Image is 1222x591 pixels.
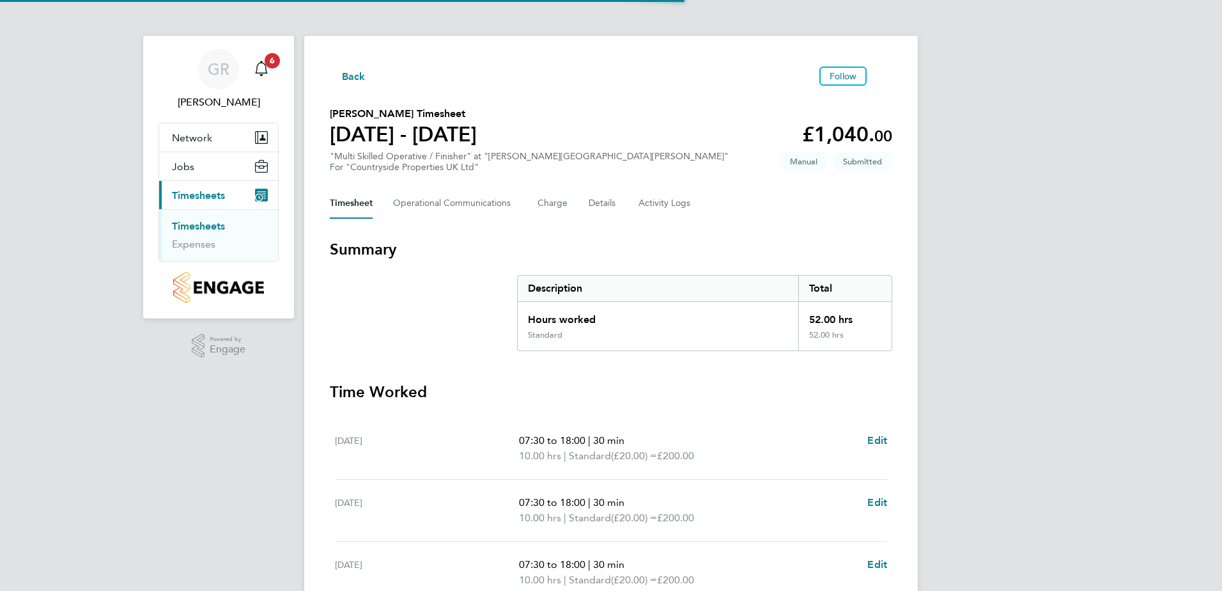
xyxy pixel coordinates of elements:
[172,132,212,144] span: Network
[519,558,585,571] span: 07:30 to 18:00
[517,275,892,351] div: Summary
[159,49,279,110] a: GR[PERSON_NAME]
[802,122,892,146] app-decimal: £1,040.
[159,152,278,180] button: Jobs
[330,162,729,173] div: For "Countryside Properties UK Ltd"
[872,73,892,79] button: Timesheets Menu
[159,209,278,261] div: Timesheets
[611,450,657,462] span: (£20.00) =
[569,510,611,526] span: Standard
[335,557,519,588] div: [DATE]
[330,239,892,260] h3: Summary
[519,574,561,586] span: 10.00 hrs
[159,95,279,110] span: Graham Richardson
[867,495,887,510] a: Edit
[143,36,294,319] nav: Main navigation
[208,61,229,77] span: GR
[519,512,561,524] span: 10.00 hrs
[611,512,657,524] span: (£20.00) =
[589,188,618,219] button: Details
[657,574,694,586] span: £200.00
[564,450,566,462] span: |
[798,276,892,301] div: Total
[638,188,692,219] button: Activity Logs
[538,188,568,219] button: Charge
[657,512,694,524] span: £200.00
[519,496,585,508] span: 07:30 to 18:00
[330,151,729,173] div: "Multi Skilled Operative / Finisher" at "[PERSON_NAME][GEOGRAPHIC_DATA][PERSON_NAME]"
[159,272,279,303] a: Go to home page
[330,106,477,122] h2: [PERSON_NAME] Timesheet
[249,49,274,90] a: 6
[330,122,477,147] h1: [DATE] - [DATE]
[518,302,798,330] div: Hours worked
[588,496,591,508] span: |
[265,53,280,68] span: 6
[780,151,828,172] span: This timesheet was manually created.
[657,450,694,462] span: £200.00
[192,334,246,358] a: Powered byEngage
[159,181,278,209] button: Timesheets
[569,572,611,588] span: Standard
[867,558,887,571] span: Edit
[874,127,892,145] span: 00
[335,495,519,526] div: [DATE]
[172,238,215,250] a: Expenses
[519,450,561,462] span: 10.00 hrs
[519,434,585,446] span: 07:30 to 18:00
[210,344,245,355] span: Engage
[173,272,263,303] img: countryside-properties-logo-retina.png
[593,496,624,508] span: 30 min
[798,302,892,330] div: 52.00 hrs
[569,448,611,464] span: Standard
[593,434,624,446] span: 30 min
[172,220,225,232] a: Timesheets
[611,574,657,586] span: (£20.00) =
[833,151,892,172] span: This timesheet is Submitted.
[210,334,245,345] span: Powered by
[172,161,194,173] span: Jobs
[518,276,798,301] div: Description
[159,123,278,152] button: Network
[593,558,624,571] span: 30 min
[393,188,517,219] button: Operational Communications
[867,557,887,572] a: Edit
[830,70,856,82] span: Follow
[172,189,225,201] span: Timesheets
[528,330,562,340] div: Standard
[867,433,887,448] a: Edit
[867,496,887,508] span: Edit
[330,382,892,402] h3: Time Worked
[330,188,373,219] button: Timesheet
[798,330,892,351] div: 52.00 hrs
[342,69,366,84] span: Back
[588,558,591,571] span: |
[564,574,566,586] span: |
[867,434,887,446] span: Edit
[588,434,591,446] span: |
[335,433,519,464] div: [DATE]
[330,68,366,84] button: Back
[564,512,566,524] span: |
[819,67,867,86] button: Follow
